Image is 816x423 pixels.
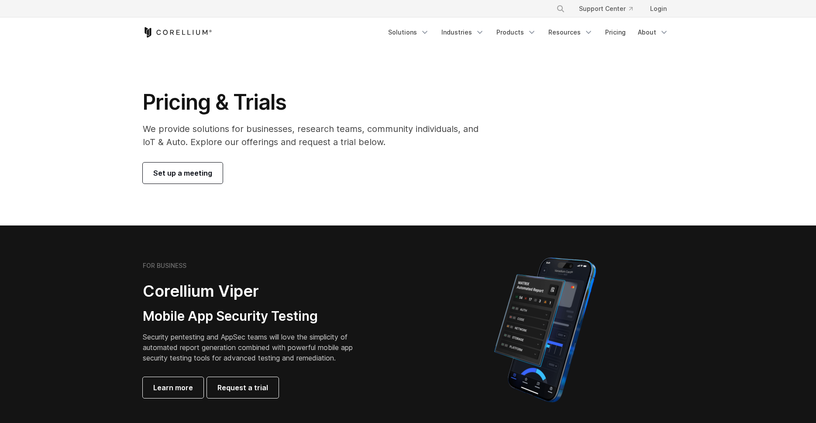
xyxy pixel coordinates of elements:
a: Learn more [143,377,203,398]
a: Industries [436,24,489,40]
div: Navigation Menu [546,1,674,17]
a: Resources [543,24,598,40]
span: Learn more [153,382,193,393]
span: Request a trial [217,382,268,393]
h3: Mobile App Security Testing [143,308,366,325]
h1: Pricing & Trials [143,89,491,115]
div: Navigation Menu [383,24,674,40]
h2: Corellium Viper [143,281,366,301]
a: Products [491,24,541,40]
span: Set up a meeting [153,168,212,178]
a: About [633,24,674,40]
a: Support Center [572,1,640,17]
a: Set up a meeting [143,163,223,184]
img: Corellium MATRIX automated report on iPhone showing app vulnerability test results across securit... [479,253,611,406]
button: Search [553,1,568,17]
a: Corellium Home [143,27,212,38]
a: Login [643,1,674,17]
a: Solutions [383,24,434,40]
p: We provide solutions for businesses, research teams, community individuals, and IoT & Auto. Explo... [143,122,491,149]
h6: FOR BUSINESS [143,262,186,270]
a: Request a trial [207,377,279,398]
p: Security pentesting and AppSec teams will love the simplicity of automated report generation comb... [143,332,366,363]
a: Pricing [600,24,631,40]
